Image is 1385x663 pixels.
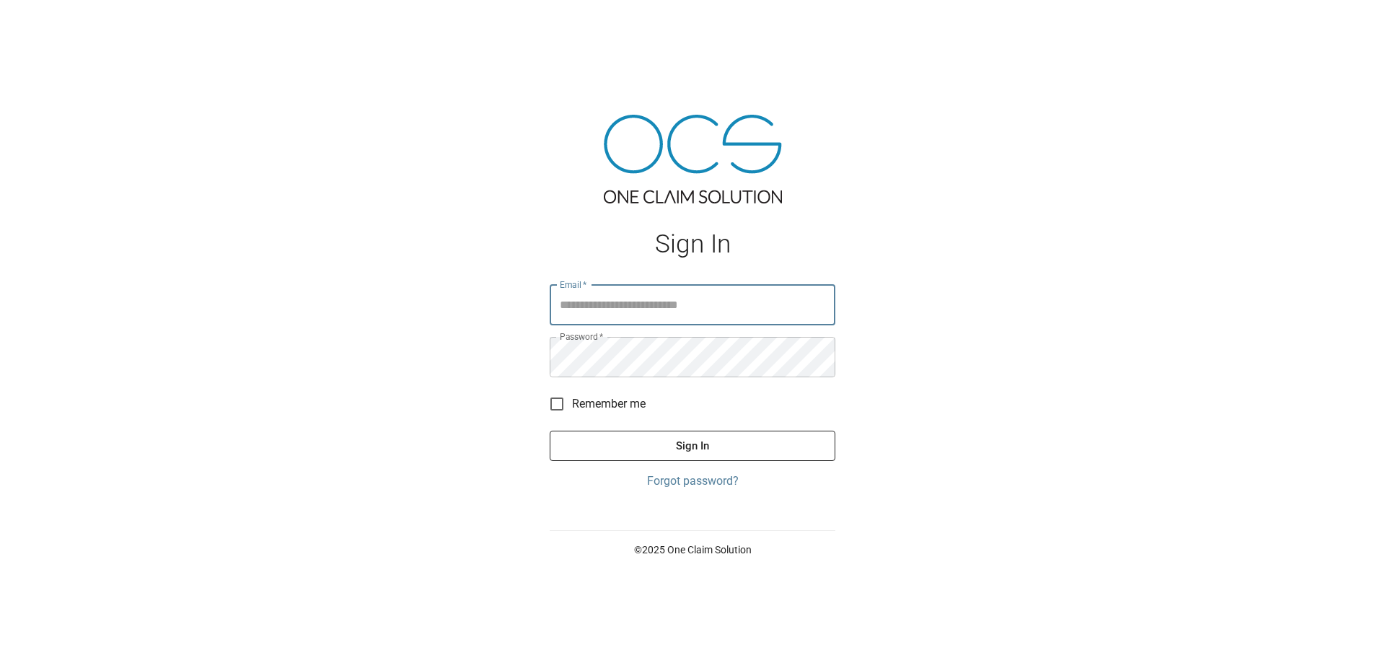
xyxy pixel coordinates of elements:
img: ocs-logo-white-transparent.png [17,9,75,38]
img: ocs-logo-tra.png [604,115,782,203]
label: Password [560,330,603,343]
button: Sign In [550,431,835,461]
h1: Sign In [550,229,835,259]
p: © 2025 One Claim Solution [550,543,835,557]
a: Forgot password? [550,473,835,490]
span: Remember me [572,395,646,413]
label: Email [560,278,587,291]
